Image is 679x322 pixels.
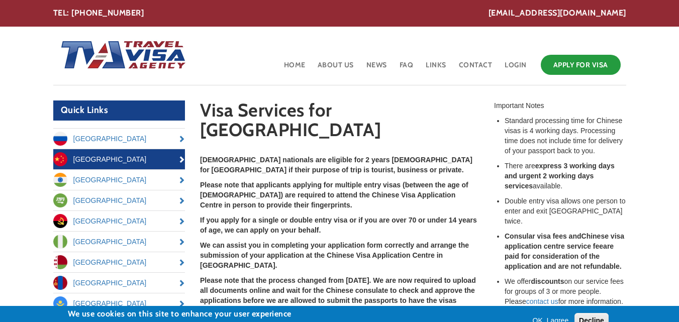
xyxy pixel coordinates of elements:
[505,161,626,191] li: There are available.
[53,149,185,169] a: [GEOGRAPHIC_DATA]
[200,241,469,269] strong: We can assist you in completing your application form correctly and arrange the submission of you...
[200,100,479,145] h1: Visa Services for [GEOGRAPHIC_DATA]
[505,276,626,306] li: We offer on our service fees for groups of 3 or more people. Please for more information.
[526,297,558,305] a: contact us
[53,8,626,19] div: TEL: [PHONE_NUMBER]
[53,129,185,149] a: [GEOGRAPHIC_DATA]
[505,162,615,190] strong: express 3 working days and urgent 2 working days services
[53,293,185,313] a: [GEOGRAPHIC_DATA]
[200,181,468,209] strong: Please note that applicants applying for multiple entry visas (between the age of [DEMOGRAPHIC_DA...
[365,52,388,85] a: News
[505,232,581,240] strong: Consular visa fees and
[489,8,626,19] a: [EMAIL_ADDRESS][DOMAIN_NAME]
[541,55,621,75] a: Apply for Visa
[425,52,447,85] a: Links
[68,308,339,319] h2: We use cookies on this site to enhance your user experience
[505,196,626,226] li: Double entry visa allows one person to enter and exit [GEOGRAPHIC_DATA] twice.
[53,31,187,81] img: Home
[200,216,477,234] strong: If you apply for a single or double entry visa or if you are over 70 or under 14 years of age, we...
[317,52,355,85] a: About Us
[53,190,185,210] a: [GEOGRAPHIC_DATA]
[53,232,185,252] a: [GEOGRAPHIC_DATA]
[399,52,415,85] a: FAQ
[504,52,528,85] a: Login
[458,52,494,85] a: Contact
[505,232,624,250] strong: Chinese visa application centre service fee
[505,242,622,270] strong: are paid for consideration of the application and are not refundable.
[53,252,185,272] a: [GEOGRAPHIC_DATA]
[283,52,307,85] a: Home
[53,170,185,190] a: [GEOGRAPHIC_DATA]
[531,277,564,285] strong: discounts
[200,276,476,314] strong: Please note that the process changed from [DATE]. We are now required to upload all documents onl...
[53,211,185,231] a: [GEOGRAPHIC_DATA]
[505,116,626,156] li: Standard processing time for Chinese visas is 4 working days. Processing time does not include ti...
[200,156,472,174] strong: [DEMOGRAPHIC_DATA] nationals are eligible for 2 years [DEMOGRAPHIC_DATA] for [GEOGRAPHIC_DATA] if...
[53,273,185,293] a: [GEOGRAPHIC_DATA]
[494,100,626,111] div: Important Notes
